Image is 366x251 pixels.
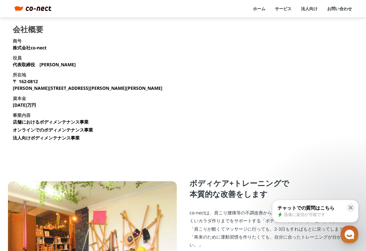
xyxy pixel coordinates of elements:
p: 〒 162-0812 [PERSON_NAME][STREET_ADDRESS][PERSON_NAME][PERSON_NAME] [13,78,162,91]
h3: 資本金 [13,95,26,102]
p: ボディケア+トレーニングで 本質的な改善をします [190,178,358,199]
h2: 会社概要 [13,25,43,33]
p: [DATE]万円 [13,102,36,108]
p: 株式会社co-nect [13,44,47,51]
h3: 役員 [13,54,22,61]
li: 法人向けボディメンテナンス事業 [13,134,80,141]
h3: 事業内容 [13,112,31,118]
li: 店舗におけるボディメンテナンス事業 [13,118,89,125]
h3: 所在地 [13,71,26,78]
a: 法人向け [301,6,318,11]
h3: 商号 [13,38,22,44]
a: ホーム [253,6,265,11]
a: お問い合わせ [327,6,352,11]
li: オンラインでのボディメンテナンス事業 [13,126,93,133]
a: サービス [275,6,291,11]
p: 代表取締役 [PERSON_NAME] [13,61,76,68]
